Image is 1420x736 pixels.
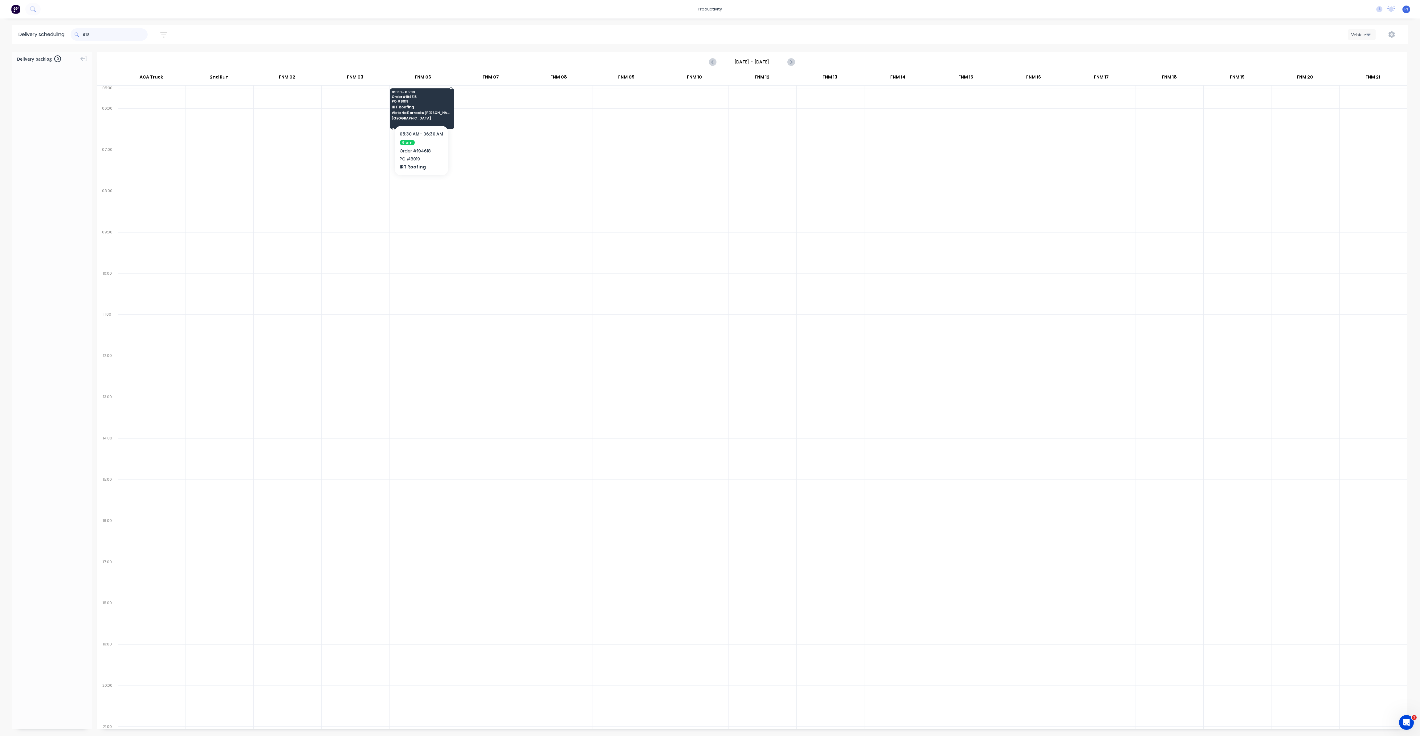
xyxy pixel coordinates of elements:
div: FNM 06 [389,72,457,85]
div: ACA Truck [117,72,185,85]
span: Order # 194618 [392,95,451,99]
div: 16:00 [97,517,118,558]
div: 18:00 [97,599,118,641]
div: FNM 12 [728,72,796,85]
div: 21:00 [97,723,118,730]
div: FNM 20 [1271,72,1339,85]
span: 1 [1412,715,1417,720]
div: FNM 10 [660,72,728,85]
span: 05:30 - 06:30 [392,90,451,94]
input: Search for orders [83,28,148,41]
div: productivity [695,5,725,14]
div: 17:00 [97,558,118,600]
div: 08:00 [97,187,118,228]
div: FNM 16 [1000,72,1067,85]
div: 2nd Run [186,72,253,85]
div: FNM 18 [1136,72,1203,85]
div: 05:30 [97,84,118,105]
div: FNM 07 [457,72,524,85]
div: Vehicle [1351,31,1369,38]
span: 0 [54,55,61,62]
div: FNM 14 [864,72,932,85]
div: 09:00 [97,228,118,270]
span: F1 [1404,6,1408,12]
span: Victoria Barracks [PERSON_NAME] Terrace [392,111,451,115]
span: IRT Roofing [392,105,451,109]
div: 11:00 [97,311,118,352]
div: FNM 09 [593,72,660,85]
div: Delivery scheduling [12,25,71,44]
span: [GEOGRAPHIC_DATA] [392,116,451,120]
div: FNM 17 [1068,72,1135,85]
div: 10:00 [97,270,118,311]
div: FNM 13 [796,72,864,85]
div: 12:00 [97,352,118,393]
span: Delivery backlog [17,56,52,62]
div: 13:00 [97,393,118,435]
button: Vehicle [1348,29,1376,40]
div: FNM 02 [253,72,321,85]
div: 14:00 [97,435,118,476]
div: FNM 19 [1203,72,1271,85]
span: PO # 8019 [392,99,451,103]
div: 19:00 [97,641,118,682]
img: Factory [11,5,20,14]
div: FNM 15 [932,72,999,85]
div: FNM 03 [321,72,389,85]
div: FNM 21 [1339,72,1406,85]
div: 06:00 [97,105,118,146]
iframe: Intercom live chat [1399,715,1414,730]
div: 15:00 [97,476,118,517]
div: 20:00 [97,682,118,723]
div: 07:00 [97,146,118,187]
div: FNM 08 [525,72,592,85]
